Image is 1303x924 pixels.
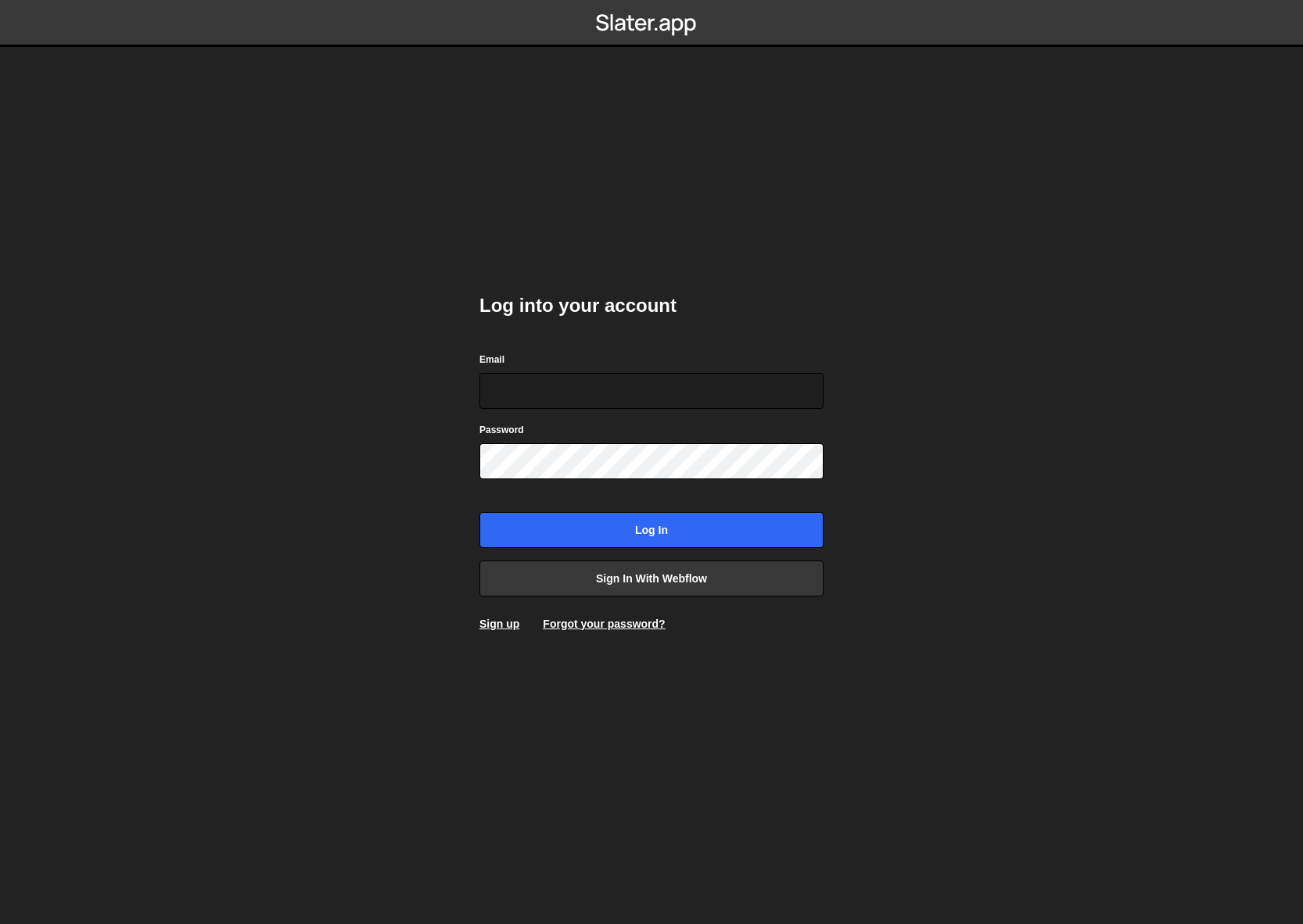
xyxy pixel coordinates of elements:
[479,422,524,438] label: Password
[479,512,824,548] input: Log in
[543,618,665,630] a: Forgot your password?
[479,560,824,596] a: Sign in with Webflow
[479,352,504,367] label: Email
[479,618,519,630] a: Sign up
[479,293,824,318] h2: Log into your account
